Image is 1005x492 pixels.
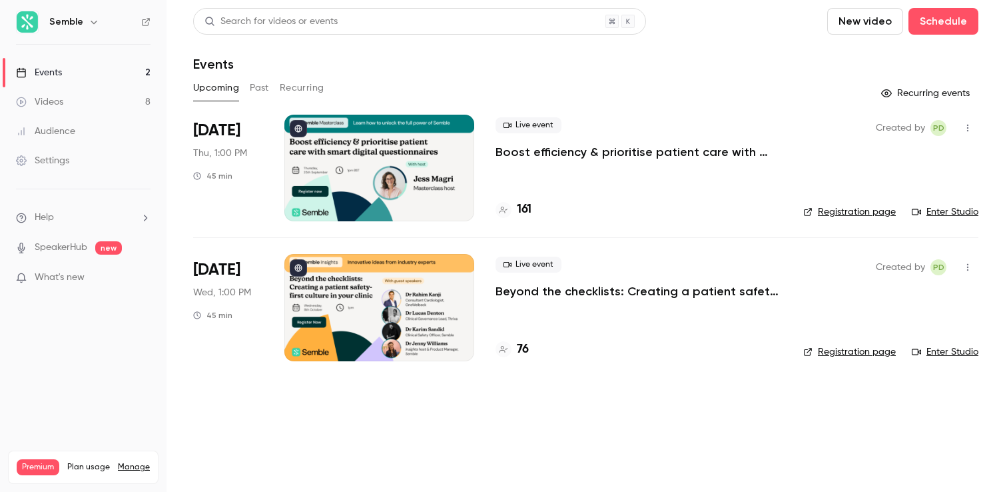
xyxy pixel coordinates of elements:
button: Recurring [280,77,324,99]
button: Recurring events [875,83,978,104]
a: Registration page [803,205,896,219]
a: 161 [496,201,531,219]
a: Registration page [803,345,896,359]
span: Pascale Day [930,259,946,275]
button: Upcoming [193,77,239,99]
span: Premium [17,459,59,475]
div: Audience [16,125,75,138]
span: Pascale Day [930,120,946,136]
h1: Events [193,56,234,72]
h4: 161 [517,201,531,219]
span: [DATE] [193,259,240,281]
a: Beyond the checklists: Creating a patient safety-first culture in your clinic [496,283,782,299]
span: PD [933,120,944,136]
a: Enter Studio [912,345,978,359]
span: Wed, 1:00 PM [193,286,251,299]
div: Events [16,66,62,79]
span: Thu, 1:00 PM [193,147,247,160]
div: Sep 25 Thu, 1:00 PM (Europe/London) [193,115,263,221]
span: Created by [876,259,925,275]
button: Schedule [908,8,978,35]
div: Search for videos or events [204,15,338,29]
li: help-dropdown-opener [16,211,151,225]
div: 45 min [193,171,232,181]
a: Manage [118,462,150,473]
span: Live event [496,117,561,133]
a: Enter Studio [912,205,978,219]
div: 45 min [193,310,232,321]
div: Videos [16,95,63,109]
h6: Semble [49,15,83,29]
iframe: Noticeable Trigger [135,272,151,284]
button: Past [250,77,269,99]
span: Live event [496,257,561,273]
span: PD [933,259,944,275]
a: 76 [496,341,529,359]
button: New video [827,8,903,35]
span: Help [35,211,54,225]
div: Oct 8 Wed, 1:00 PM (Europe/London) [193,254,263,361]
h4: 76 [517,341,529,359]
div: Settings [16,154,69,167]
a: SpeakerHub [35,241,87,255]
a: Boost efficiency & prioritise patient care with smart digital questionnaires [496,144,782,160]
span: new [95,241,122,255]
span: [DATE] [193,120,240,141]
span: Created by [876,120,925,136]
span: What's new [35,271,85,285]
img: Semble [17,11,38,33]
span: Plan usage [67,462,110,473]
